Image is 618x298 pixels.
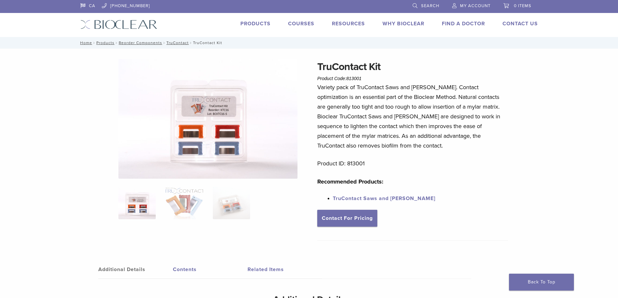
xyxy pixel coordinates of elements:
[240,20,271,27] a: Products
[509,274,574,291] a: Back To Top
[442,20,485,27] a: Find A Doctor
[166,41,189,45] a: TruContact
[333,195,435,202] a: TruContact Saws and [PERSON_NAME]
[332,20,365,27] a: Resources
[288,20,314,27] a: Courses
[165,187,203,219] img: TruContact Kit - Image 2
[317,210,377,227] a: Contact For Pricing
[317,82,508,150] p: Variety pack of TruContact Saws and [PERSON_NAME]. Contact optimization is an essential part of t...
[248,260,322,279] a: Related Items
[76,37,543,49] nav: TruContact Kit
[503,20,538,27] a: Contact Us
[98,260,173,279] a: Additional Details
[317,76,361,81] span: Product Code:
[119,41,162,45] a: Reorder Components
[118,187,156,219] img: TruContact-Assorted-1-324x324.jpg
[382,20,424,27] a: Why Bioclear
[189,41,193,44] span: /
[317,59,508,75] h1: TruContact Kit
[346,76,362,81] span: 813001
[460,3,491,8] span: My Account
[92,41,96,44] span: /
[118,59,297,179] img: TruContact-Assorted-1
[80,20,157,29] img: Bioclear
[514,3,531,8] span: 0 items
[213,187,250,219] img: TruContact Kit - Image 3
[96,41,115,45] a: Products
[78,41,92,45] a: Home
[173,260,248,279] a: Contents
[317,159,508,168] p: Product ID: 813001
[162,41,166,44] span: /
[421,3,439,8] span: Search
[317,178,383,185] strong: Recommended Products:
[115,41,119,44] span: /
